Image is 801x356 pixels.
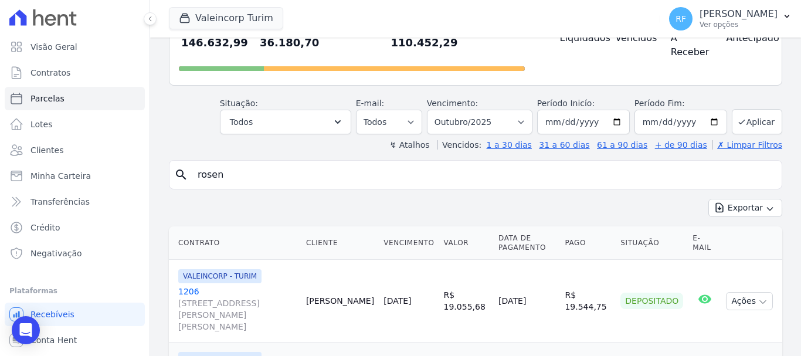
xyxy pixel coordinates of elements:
a: Contratos [5,61,145,84]
th: E-mail [688,226,721,260]
th: Contrato [169,226,301,260]
a: Minha Carteira [5,164,145,188]
th: Situação [616,226,688,260]
a: Visão Geral [5,35,145,59]
span: Lotes [30,118,53,130]
input: Buscar por nome do lote ou do cliente [191,163,777,187]
a: ✗ Limpar Filtros [712,140,782,150]
button: Aplicar [732,109,782,134]
a: Negativação [5,242,145,265]
button: RF [PERSON_NAME] Ver opções [660,2,801,35]
a: + de 90 dias [655,140,707,150]
span: Parcelas [30,93,65,104]
span: Crédito [30,222,60,233]
label: E-mail: [356,99,385,108]
a: Conta Hent [5,328,145,352]
a: Lotes [5,113,145,136]
span: Conta Hent [30,334,77,346]
th: Cliente [301,226,379,260]
a: Parcelas [5,87,145,110]
div: Depositado [620,293,683,309]
th: Vencimento [379,226,439,260]
span: Negativação [30,247,82,259]
span: Clientes [30,144,63,156]
a: [DATE] [383,296,411,306]
span: VALEINCORP - TURIM [178,269,262,283]
button: Exportar [708,199,782,217]
a: Clientes [5,138,145,162]
td: R$ 19.055,68 [439,260,494,343]
div: Plataformas [9,284,140,298]
label: Situação: [220,99,258,108]
label: Período Fim: [634,97,727,110]
div: Open Intercom Messenger [12,316,40,344]
a: Crédito [5,216,145,239]
button: Ações [726,292,773,310]
h4: Liquidados [560,31,597,45]
span: Visão Geral [30,41,77,53]
td: [PERSON_NAME] [301,260,379,343]
i: search [174,168,188,182]
a: Recebíveis [5,303,145,326]
label: Vencimento: [427,99,478,108]
h4: Antecipado [726,31,763,45]
a: 31 a 60 dias [539,140,589,150]
span: Transferências [30,196,90,208]
a: 1 a 30 dias [487,140,532,150]
span: Recebíveis [30,308,74,320]
a: 1206[STREET_ADDRESS][PERSON_NAME][PERSON_NAME] [178,286,297,333]
a: Transferências [5,190,145,213]
h4: Vencidos [615,31,652,45]
p: Ver opções [700,20,778,29]
span: Minha Carteira [30,170,91,182]
span: RF [676,15,686,23]
h4: A Receber [671,31,708,59]
th: Data de Pagamento [494,226,560,260]
label: ↯ Atalhos [389,140,429,150]
span: Todos [230,115,253,129]
span: [STREET_ADDRESS][PERSON_NAME][PERSON_NAME] [178,297,297,333]
label: Período Inicío: [537,99,595,108]
td: [DATE] [494,260,560,343]
td: R$ 19.544,75 [560,260,616,343]
a: 61 a 90 dias [597,140,647,150]
button: Todos [220,110,351,134]
label: Vencidos: [437,140,481,150]
th: Pago [560,226,616,260]
span: Contratos [30,67,70,79]
button: Valeincorp Turim [169,7,283,29]
th: Valor [439,226,494,260]
p: [PERSON_NAME] [700,8,778,20]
